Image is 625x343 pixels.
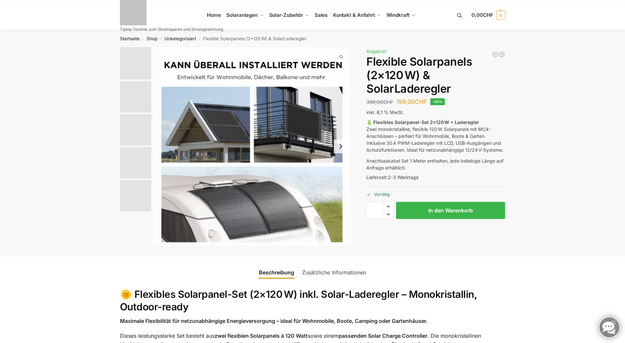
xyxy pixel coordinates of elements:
[483,12,493,18] span: CHF
[147,36,157,41] a: Shop
[366,119,505,153] p: Zwei monokristalline, flexible 120 W Solarpanels mit MC4-Anschlüssen – perfekt für Wohnmobile, Bo...
[315,12,328,18] span: Sales
[415,98,427,105] span: CHF
[388,174,418,180] span: 2-3 Werktage
[153,47,351,246] a: Flexible Solar Module für Wohnmobile Camping Balkons l960 9
[214,332,308,339] strong: zwei flexiblen Solarpanels à 120 Watt
[157,36,164,42] span: /
[496,11,505,20] span: 0
[298,265,370,280] a: Zusätzliche Informationen
[366,202,383,219] input: Produktmenge
[164,36,196,41] a: Unkategorisiert
[396,98,427,105] bdi: 199,00
[498,51,505,58] a: Balkonkraftwerk 1780 Watt mit 4 KWh Zendure Batteriespeicher Notstrom fähig
[386,12,410,18] span: Windkraft
[492,51,498,58] a: Balkonkraftwerk 890/600 Watt bificial Glas/Glas
[383,99,393,105] span: CHF
[396,202,505,219] button: In den Warenkorb
[471,5,505,25] a: 0,00CHF 0
[366,157,505,171] p: Anschlusskabel Set 1 Meter enthalten, jede beliebige Länge auf Anfrage erhältlich.
[255,265,298,280] a: Beschreibung
[366,55,505,95] h1: Flexible Solarpanels (2×120 W) & SolarLaderegler
[120,180,151,211] img: Flexibel in allen Bereichen
[153,47,351,246] img: Flexible Solar Module
[334,140,348,153] button: Next slide
[430,98,445,105] span: -50%
[366,99,393,105] bdi: 399,00
[339,332,427,339] strong: passenden Solar Charge Controller
[330,0,384,30] a: Kontakt & Anfahrt
[120,288,505,313] h2: 🌞 Flexibles Solarpanel-Set (2×120 W) inkl. Solar-Laderegler – Monokristallin, Outdoor-ready
[366,109,404,115] span: inkl. 8,1 % MwSt.
[120,36,140,41] a: Startseite
[333,12,375,18] span: Kontakt & Anfahrt
[383,210,394,219] span: Reduce quantity
[366,119,479,125] strong: 🔋 Flexibles Solarpanel-Set 2×120 W + Laderegler
[312,0,330,30] a: Sales
[226,12,258,18] span: Solaranlagen
[366,174,418,180] span: Lieferzeit:
[471,12,493,18] span: 0,00
[120,47,151,79] img: Flexible Solar Module
[383,202,394,211] span: Increase quantity
[196,36,203,42] span: /
[266,0,312,30] a: Solar-Zubehör
[224,0,266,30] a: Solaranlagen
[140,36,147,42] span: /
[120,27,223,31] p: Tiptop Technik zum Stromsparen und Stromgewinnung
[366,48,386,54] span: Angebot!
[120,318,428,324] strong: Maximale Flexibilität für netzunabhängige Energieversorgung – ideal für Wohnmobile, Boote, Campin...
[269,12,303,18] span: Solar-Zubehör
[366,186,505,198] p: Vorrätig
[384,0,418,30] a: Windkraft
[120,81,151,112] img: Flexibles Solarmodul 120 watt
[120,114,151,145] img: Flexibel unendlich viele Einsatzmöglichkeiten
[108,30,517,47] nav: Breadcrumb
[120,147,151,178] img: s-l1600 (4)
